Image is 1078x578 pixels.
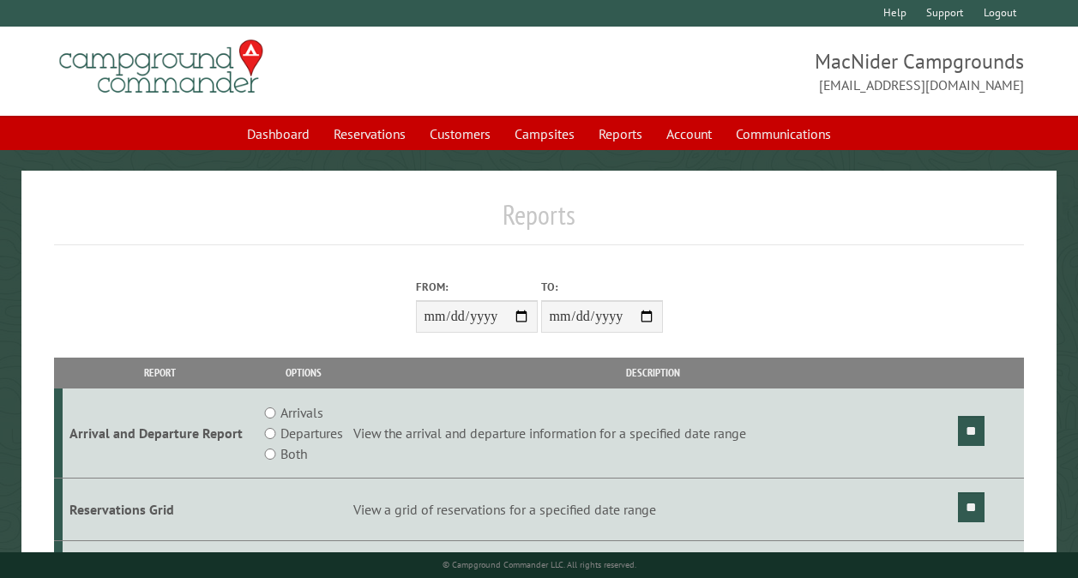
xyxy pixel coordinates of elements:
label: To: [541,279,663,295]
a: Campsites [504,117,585,150]
label: From: [416,279,538,295]
a: Reports [588,117,653,150]
a: Communications [726,117,841,150]
td: View a grid of reservations for a specified date range [351,479,955,541]
a: Customers [419,117,501,150]
a: Dashboard [237,117,320,150]
h1: Reports [54,198,1024,245]
label: Departures [280,423,343,443]
label: Arrivals [280,402,323,423]
small: © Campground Commander LLC. All rights reserved. [443,559,636,570]
td: Arrival and Departure Report [63,388,257,479]
a: Account [656,117,722,150]
label: Both [280,443,307,464]
td: View the arrival and departure information for a specified date range [351,388,955,479]
th: Report [63,358,257,388]
img: Campground Commander [54,33,268,100]
a: Reservations [323,117,416,150]
span: MacNider Campgrounds [EMAIL_ADDRESS][DOMAIN_NAME] [539,47,1025,95]
th: Options [256,358,351,388]
td: Reservations Grid [63,479,257,541]
th: Description [351,358,955,388]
